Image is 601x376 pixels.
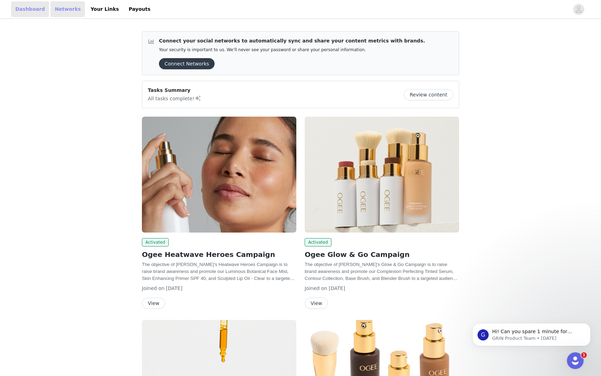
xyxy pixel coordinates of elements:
h2: Ogee Heatwave Heroes Campaign [142,249,296,260]
a: Networks [50,1,85,17]
button: View [142,298,165,309]
a: Your Links [86,1,123,17]
iframe: Intercom notifications message [462,308,601,357]
a: View [142,301,165,306]
span: Joined on [305,285,327,291]
span: 1 [581,352,587,358]
img: Ogee [305,117,459,233]
p: Connect your social networks to automatically sync and share your content metrics with brands. [159,37,425,45]
span: The objective of [PERSON_NAME]'s Glow & Go Campaign is to raise brand awareness and promote our C... [305,262,458,288]
p: Your security is important to us. We’ll never see your password or share your personal information. [159,47,425,53]
button: Connect Networks [159,58,215,69]
p: Tasks Summary [148,87,201,94]
a: Dashboard [11,1,49,17]
span: Activated [305,238,331,246]
a: View [305,301,328,306]
a: Payouts [125,1,155,17]
img: Ogee [142,117,296,233]
span: Joined on [142,285,165,291]
div: avatar [575,4,582,15]
h2: Ogee Glow & Go Campaign [305,249,459,260]
iframe: Intercom live chat [567,352,584,369]
span: [DATE] [329,285,345,291]
span: Activated [142,238,169,246]
button: View [305,298,328,309]
button: Review content [404,89,453,100]
span: The objective of [PERSON_NAME]'s Heatwave Heroes Campaign is to raise brand awareness and promote... [142,262,289,281]
p: All tasks complete! [148,94,201,102]
span: [DATE] [166,285,182,291]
